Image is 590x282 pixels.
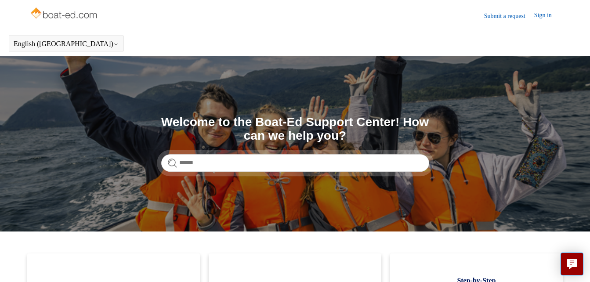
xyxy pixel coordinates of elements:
a: Submit a request [484,11,534,21]
img: Boat-Ed Help Center home page [29,5,99,23]
input: Search [161,154,429,172]
a: Sign in [534,11,561,21]
button: Live chat [561,253,583,275]
h1: Welcome to the Boat-Ed Support Center! How can we help you? [161,116,429,143]
button: English ([GEOGRAPHIC_DATA]) [14,40,119,48]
